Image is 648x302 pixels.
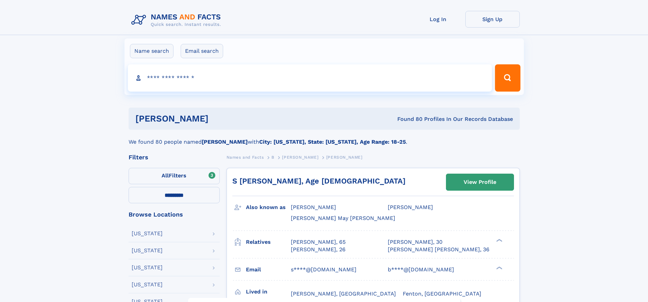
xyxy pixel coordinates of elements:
[128,64,492,92] input: search input
[132,231,163,236] div: [US_STATE]
[132,248,163,253] div: [US_STATE]
[130,44,173,58] label: Name search
[232,177,405,185] a: S [PERSON_NAME], Age [DEMOGRAPHIC_DATA]
[246,286,291,298] h3: Lived in
[132,282,163,287] div: [US_STATE]
[129,154,220,160] div: Filters
[129,130,520,146] div: We found 80 people named with .
[132,265,163,270] div: [US_STATE]
[259,139,406,145] b: City: [US_STATE], State: [US_STATE], Age Range: 18-25
[282,153,318,161] a: [PERSON_NAME]
[291,238,346,246] a: [PERSON_NAME], 65
[227,153,264,161] a: Names and Facts
[411,11,465,28] a: Log In
[291,204,336,210] span: [PERSON_NAME]
[246,236,291,248] h3: Relatives
[271,155,275,160] span: B
[388,238,443,246] a: [PERSON_NAME], 30
[446,174,514,190] a: View Profile
[465,11,520,28] a: Sign Up
[291,215,395,221] span: [PERSON_NAME] May [PERSON_NAME]
[246,264,291,275] h3: Email
[303,115,513,123] div: Found 80 Profiles In Our Records Database
[403,290,481,297] span: Fenton, [GEOGRAPHIC_DATA]
[129,11,227,29] img: Logo Names and Facts
[495,238,503,242] div: ❯
[326,155,363,160] span: [PERSON_NAME]
[129,168,220,184] label: Filters
[495,64,520,92] button: Search Button
[135,114,303,123] h1: [PERSON_NAME]
[495,266,503,270] div: ❯
[162,172,169,179] span: All
[388,246,489,253] a: [PERSON_NAME] [PERSON_NAME], 36
[181,44,223,58] label: Email search
[291,290,396,297] span: [PERSON_NAME], [GEOGRAPHIC_DATA]
[291,246,346,253] a: [PERSON_NAME], 26
[246,202,291,213] h3: Also known as
[202,139,248,145] b: [PERSON_NAME]
[271,153,275,161] a: B
[129,211,220,218] div: Browse Locations
[464,174,496,190] div: View Profile
[388,204,433,210] span: [PERSON_NAME]
[282,155,318,160] span: [PERSON_NAME]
